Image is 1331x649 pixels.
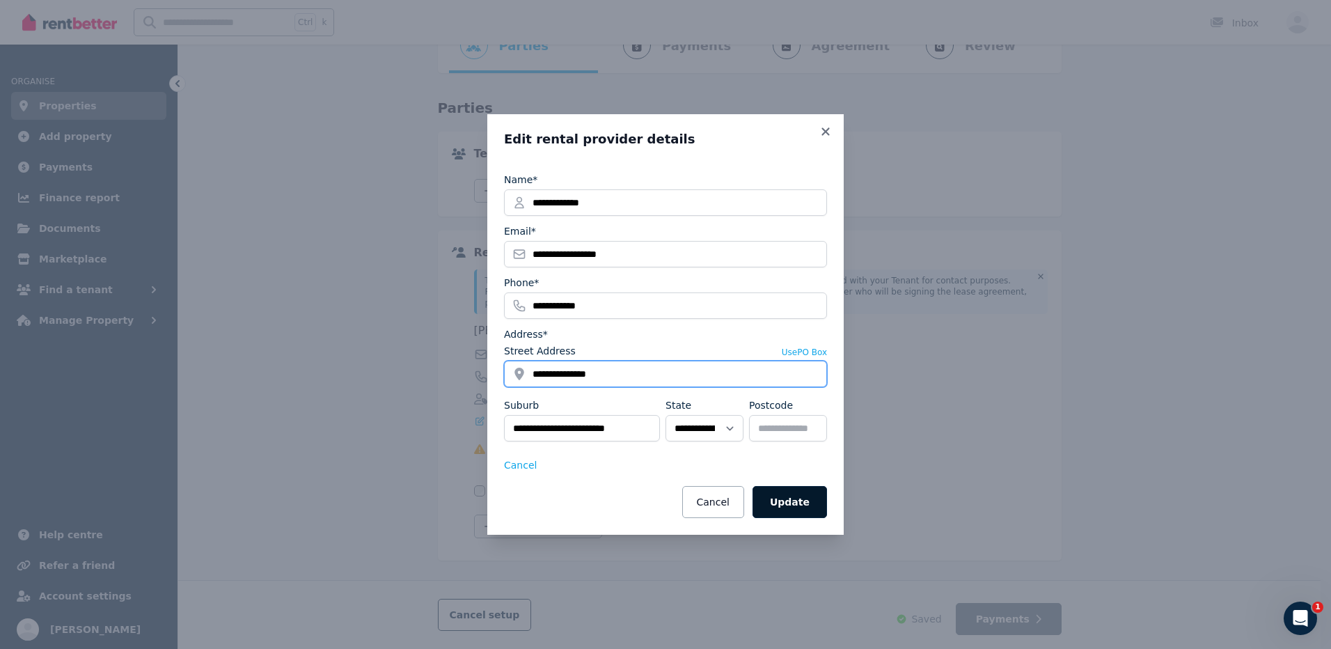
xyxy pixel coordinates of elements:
[504,398,539,412] label: Suburb
[682,486,744,518] button: Cancel
[1312,602,1323,613] span: 1
[504,276,539,290] label: Phone*
[1284,602,1317,635] iframe: Intercom live chat
[504,224,536,238] label: Email*
[504,131,827,148] h3: Edit rental provider details
[782,347,827,358] button: UsePO Box
[504,327,548,341] label: Address*
[504,173,537,187] label: Name*
[504,458,537,472] button: Cancel
[749,398,793,412] label: Postcode
[665,398,691,412] label: State
[753,486,827,518] button: Update
[504,344,576,358] label: Street Address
